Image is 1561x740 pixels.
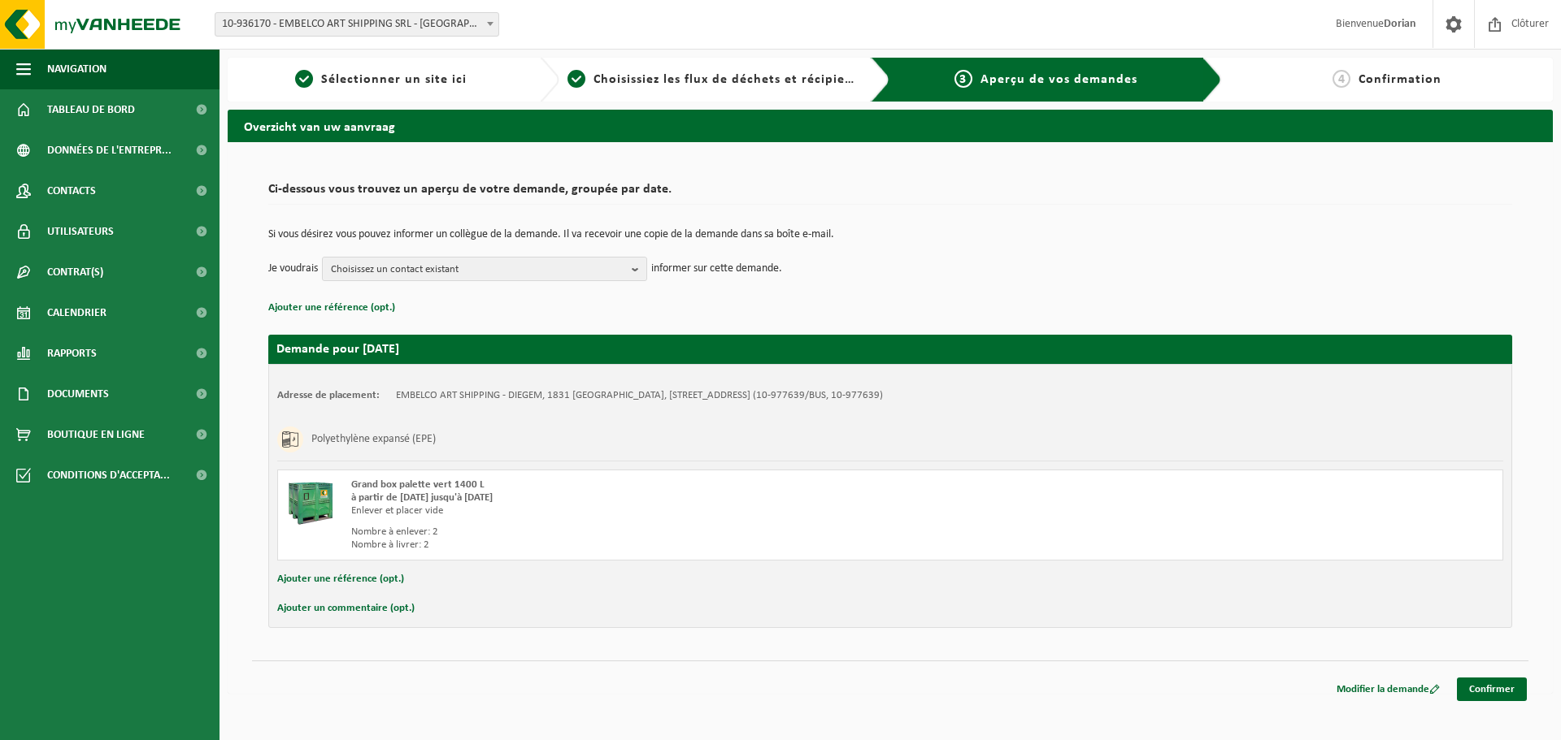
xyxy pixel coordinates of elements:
h2: Ci-dessous vous trouvez un aperçu de votre demande, groupée par date. [268,183,1512,205]
button: Choisissez un contact existant [322,257,647,281]
h2: Overzicht van uw aanvraag [228,110,1553,141]
p: Je voudrais [268,257,318,281]
strong: Dorian [1384,18,1416,30]
h3: Polyethylène expansé (EPE) [311,426,436,452]
span: Choisissez un contact existant [331,257,625,282]
a: 1Sélectionner un site ici [236,70,527,89]
span: Documents [47,374,109,414]
span: Sélectionner un site ici [321,73,467,86]
a: 2Choisissiez les flux de déchets et récipients [567,70,859,89]
span: Utilisateurs [47,211,114,252]
span: Données de l'entrepr... [47,130,172,171]
span: Calendrier [47,292,107,333]
a: Modifier la demande [1324,677,1452,701]
span: Aperçu de vos demandes [981,73,1137,86]
div: Nombre à enlever: 2 [351,526,955,539]
span: Rapports [47,333,97,374]
span: 2 [567,70,585,88]
span: Conditions d'accepta... [47,455,170,495]
span: 1 [295,70,313,88]
span: Tableau de bord [47,89,135,130]
span: 10-936170 - EMBELCO ART SHIPPING SRL - ETTERBEEK [215,13,498,36]
span: Contacts [47,171,96,211]
button: Ajouter une référence (opt.) [268,297,395,318]
span: Choisissiez les flux de déchets et récipients [594,73,864,86]
strong: Adresse de placement: [277,390,380,400]
td: EMBELCO ART SHIPPING - DIEGEM, 1831 [GEOGRAPHIC_DATA], [STREET_ADDRESS] (10-977639/BUS, 10-977639) [396,389,883,402]
button: Ajouter un commentaire (opt.) [277,598,415,619]
span: Navigation [47,49,107,89]
span: 4 [1333,70,1350,88]
img: PB-HB-1400-HPE-GN-01.png [286,478,335,527]
div: Enlever et placer vide [351,504,955,517]
span: 3 [954,70,972,88]
div: Nombre à livrer: 2 [351,539,955,552]
span: 10-936170 - EMBELCO ART SHIPPING SRL - ETTERBEEK [215,12,499,37]
span: Confirmation [1359,73,1441,86]
strong: à partir de [DATE] jusqu'à [DATE] [351,492,493,503]
span: Grand box palette vert 1400 L [351,479,485,490]
p: informer sur cette demande. [651,257,782,281]
a: Confirmer [1457,677,1527,701]
span: Contrat(s) [47,252,103,292]
p: Si vous désirez vous pouvez informer un collègue de la demande. Il va recevoir une copie de la de... [268,229,1512,240]
strong: Demande pour [DATE] [276,343,399,356]
span: Boutique en ligne [47,414,145,455]
button: Ajouter une référence (opt.) [277,569,404,590]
